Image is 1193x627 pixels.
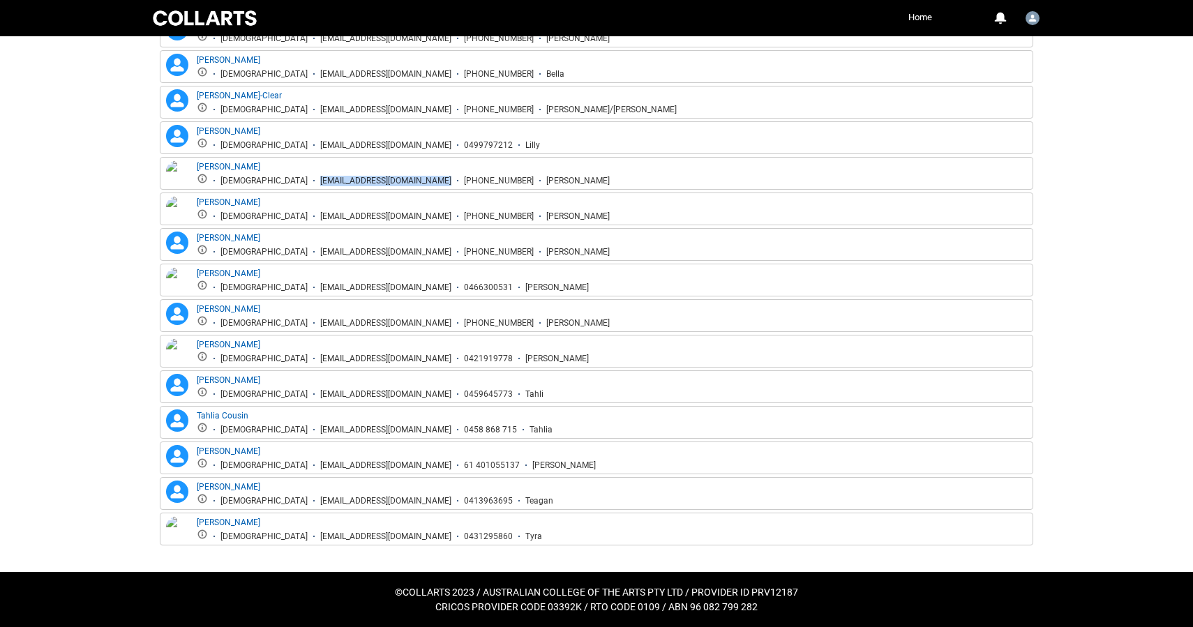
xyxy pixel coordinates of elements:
[166,54,188,76] lightning-icon: Isabella Martino-Morris
[166,481,188,503] lightning-icon: Teagan Hobson
[464,105,534,115] div: [PHONE_NUMBER]
[320,531,451,542] div: [EMAIL_ADDRESS][DOMAIN_NAME]
[220,425,308,435] div: [DEMOGRAPHIC_DATA]
[320,140,451,151] div: [EMAIL_ADDRESS][DOMAIN_NAME]
[546,69,564,80] div: Bella
[166,338,188,369] img: Shannon Hawke
[197,91,282,100] a: [PERSON_NAME]-Clear
[197,411,248,421] a: Tahlia Cousin
[197,197,260,207] a: [PERSON_NAME]
[464,211,534,222] div: [PHONE_NUMBER]
[197,233,260,243] a: [PERSON_NAME]
[546,105,677,115] div: [PERSON_NAME]/[PERSON_NAME]
[464,247,534,257] div: [PHONE_NUMBER]
[320,33,451,44] div: [EMAIL_ADDRESS][DOMAIN_NAME]
[525,140,540,151] div: Lilly
[220,389,308,400] div: [DEMOGRAPHIC_DATA]
[525,496,553,506] div: Teagan
[220,354,308,364] div: [DEMOGRAPHIC_DATA]
[525,531,542,542] div: Tyra
[320,496,451,506] div: [EMAIL_ADDRESS][DOMAIN_NAME]
[464,531,513,542] div: 0431295860
[464,354,513,364] div: 0421919778
[530,425,553,435] div: Tahlia
[197,126,260,136] a: [PERSON_NAME]
[320,211,451,222] div: [EMAIL_ADDRESS][DOMAIN_NAME]
[220,318,308,328] div: [DEMOGRAPHIC_DATA]
[197,162,260,172] a: [PERSON_NAME]
[464,318,534,328] div: [PHONE_NUMBER]
[197,269,260,278] a: [PERSON_NAME]
[320,318,451,328] div: [EMAIL_ADDRESS][DOMAIN_NAME]
[220,105,308,115] div: [DEMOGRAPHIC_DATA]
[166,303,188,325] lightning-icon: Sarah Barrow
[320,425,451,435] div: [EMAIL_ADDRESS][DOMAIN_NAME]
[197,55,260,65] a: [PERSON_NAME]
[320,282,451,293] div: [EMAIL_ADDRESS][DOMAIN_NAME]
[220,211,308,222] div: [DEMOGRAPHIC_DATA]
[320,354,451,364] div: [EMAIL_ADDRESS][DOMAIN_NAME]
[220,140,308,151] div: [DEMOGRAPHIC_DATA]
[1022,6,1043,28] button: User Profile Faculty.cthompson
[166,160,188,191] img: Luke Olsen
[464,282,513,293] div: 0466300531
[220,176,308,186] div: [DEMOGRAPHIC_DATA]
[166,89,188,112] lightning-icon: Jasmine Hunter-Clear
[197,375,260,385] a: [PERSON_NAME]
[525,354,589,364] div: [PERSON_NAME]
[166,409,188,432] lightning-icon: Tahlia Cousin
[220,33,308,44] div: [DEMOGRAPHIC_DATA]
[464,176,534,186] div: [PHONE_NUMBER]
[197,482,260,492] a: [PERSON_NAME]
[220,69,308,80] div: [DEMOGRAPHIC_DATA]
[464,389,513,400] div: 0459645773
[546,247,610,257] div: [PERSON_NAME]
[166,516,188,547] img: Tyra Wilson
[166,196,188,227] img: Mina Atmiko
[197,340,260,349] a: [PERSON_NAME]
[320,105,451,115] div: [EMAIL_ADDRESS][DOMAIN_NAME]
[166,267,188,298] img: Ryan Peters
[220,496,308,506] div: [DEMOGRAPHIC_DATA]
[525,389,543,400] div: Tahli
[464,496,513,506] div: 0413963695
[525,282,589,293] div: [PERSON_NAME]
[546,211,610,222] div: [PERSON_NAME]
[320,247,451,257] div: [EMAIL_ADDRESS][DOMAIN_NAME]
[197,518,260,527] a: [PERSON_NAME]
[220,282,308,293] div: [DEMOGRAPHIC_DATA]
[532,460,596,471] div: [PERSON_NAME]
[166,445,188,467] lightning-icon: Tania Bennett
[464,460,520,471] div: 61 401055137
[166,232,188,254] lightning-icon: Pia Chrbolka
[166,374,188,396] lightning-icon: Tahli Bogdanovski
[1026,11,1040,25] img: Faculty.cthompson
[464,425,517,435] div: 0458 868 715
[546,176,610,186] div: [PERSON_NAME]
[320,69,451,80] div: [EMAIL_ADDRESS][DOMAIN_NAME]
[546,33,610,44] div: [PERSON_NAME]
[320,389,451,400] div: [EMAIL_ADDRESS][DOMAIN_NAME]
[197,446,260,456] a: [PERSON_NAME]
[220,247,308,257] div: [DEMOGRAPHIC_DATA]
[546,318,610,328] div: [PERSON_NAME]
[220,460,308,471] div: [DEMOGRAPHIC_DATA]
[464,140,513,151] div: 0499797212
[464,33,534,44] div: [PHONE_NUMBER]
[905,7,936,28] a: Home
[320,460,451,471] div: [EMAIL_ADDRESS][DOMAIN_NAME]
[166,125,188,147] lightning-icon: Logan Galvin
[320,176,451,186] div: [EMAIL_ADDRESS][DOMAIN_NAME]
[220,531,308,542] div: [DEMOGRAPHIC_DATA]
[197,304,260,314] a: [PERSON_NAME]
[464,69,534,80] div: [PHONE_NUMBER]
